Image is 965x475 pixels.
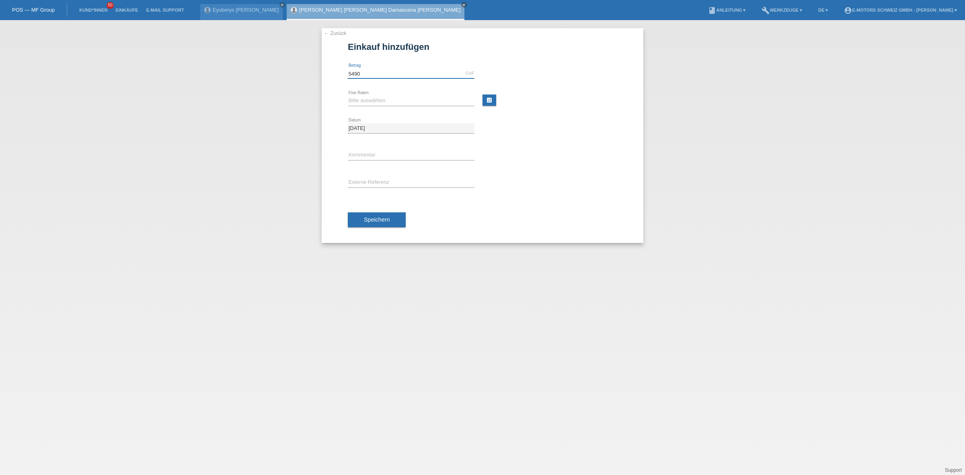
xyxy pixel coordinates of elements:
i: close [462,3,466,7]
i: account_circle [844,6,852,14]
div: CHF [465,71,474,76]
i: calculate [486,97,493,103]
i: close [280,3,284,7]
a: bookAnleitung ▾ [704,8,749,12]
span: Speichern [364,216,390,223]
a: POS — MF Group [12,7,55,13]
a: buildWerkzeuge ▾ [758,8,806,12]
a: [PERSON_NAME] [PERSON_NAME] Damascena [PERSON_NAME] [299,7,460,13]
a: calculate [482,95,496,106]
a: Support [945,467,962,473]
i: build [762,6,770,14]
a: close [461,2,467,8]
a: E-Mail Support [142,8,188,12]
a: Eyuberys [PERSON_NAME] [213,7,279,13]
button: Speichern [348,212,406,228]
a: ← Zurück [324,30,346,36]
a: DE ▾ [814,8,832,12]
h1: Einkauf hinzufügen [348,42,617,52]
span: 50 [107,2,114,9]
a: Kund*innen [75,8,111,12]
i: book [708,6,716,14]
a: Einkäufe [111,8,142,12]
a: account_circleE-Motors Schweiz GmbH - [PERSON_NAME] ▾ [840,8,961,12]
a: close [279,2,285,8]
